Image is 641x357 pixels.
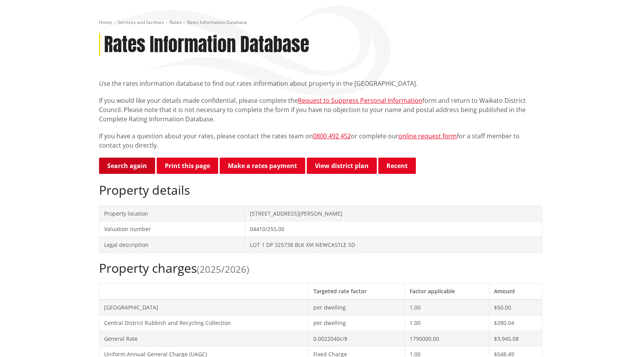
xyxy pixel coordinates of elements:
td: 1.00 [405,299,489,315]
td: $3,945.08 [489,331,542,347]
td: [GEOGRAPHIC_DATA] [99,299,308,315]
th: Amount [489,283,542,299]
a: Rates [169,19,181,25]
p: Use the rates information database to find out rates information about property in the [GEOGRAPHI... [99,79,542,88]
td: Legal description [99,237,245,253]
a: 0800 492 452 [313,132,351,140]
h2: Property details [99,183,542,197]
td: Central District Rubbish and Recycling Collection [99,315,308,331]
p: If you have a question about your rates, please contact the rates team on or complete our for a s... [99,131,542,150]
a: Make a rates payment [220,158,305,174]
h2: Property charges [99,261,542,275]
span: (2025/2026) [197,263,249,275]
th: Factor applicable [405,283,489,299]
td: 1790000.00 [405,331,489,347]
td: [STREET_ADDRESS][PERSON_NAME] [245,206,542,221]
a: Services and facilities [118,19,164,25]
td: $50.00 [489,299,542,315]
a: Home [99,19,112,25]
iframe: Messenger Launcher [605,325,633,352]
td: 1.00 [405,315,489,331]
nav: breadcrumb [99,19,542,26]
a: online request form [398,132,457,140]
td: Property location [99,206,245,221]
td: General Rate [99,331,308,347]
td: LOT 1 DP 325738 BLK XVI NEWCASTLE SD [245,237,542,253]
td: Valuation number [99,221,245,237]
td: per dwelling [308,299,405,315]
span: Rates Information Database [187,19,247,25]
h1: Rates Information Database [104,34,309,56]
a: Search again [99,158,155,174]
button: Print this page [157,158,218,174]
td: $280.04 [489,315,542,331]
p: If you would like your details made confidential, please complete the form and return to Waikato ... [99,96,542,124]
th: Targeted rate factor [308,283,405,299]
a: Request to Suppress Personal Information [298,96,422,105]
td: per dwelling [308,315,405,331]
button: Recent [378,158,416,174]
td: 0.0022040c/$ [308,331,405,347]
td: 04410/255.00 [245,221,542,237]
a: View district plan [307,158,377,174]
